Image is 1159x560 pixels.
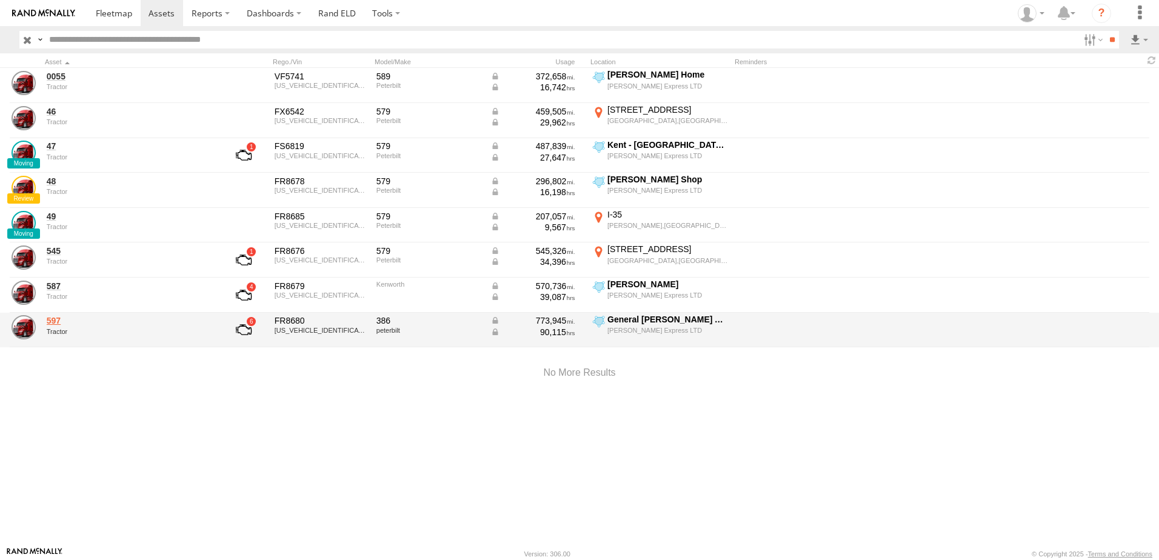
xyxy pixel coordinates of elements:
a: 545 [47,245,213,256]
div: undefined [47,83,213,90]
div: 579 [376,245,482,256]
a: Terms and Conditions [1088,550,1152,558]
div: [GEOGRAPHIC_DATA],[GEOGRAPHIC_DATA] [607,116,728,125]
div: [STREET_ADDRESS] [607,244,728,255]
a: View Asset with Fault/s [221,281,266,310]
div: undefined [47,258,213,265]
div: Peterbilt [376,222,482,229]
div: [PERSON_NAME] Express LTD [607,152,728,160]
a: 49 [47,211,213,222]
div: VF5741 [275,71,368,82]
div: 579 [376,211,482,222]
div: 1XPBD49X8LD664773 [275,256,368,264]
div: [PERSON_NAME] Express LTD [607,291,728,299]
div: Data from Vehicle CANbus [490,211,575,222]
div: [PERSON_NAME] Home [607,69,728,80]
div: Location [590,58,730,66]
div: Data from Vehicle CANbus [490,315,575,326]
div: Click to Sort [45,58,215,66]
a: 47 [47,141,213,152]
div: 579 [376,176,482,187]
label: Click to View Current Location [590,139,730,172]
label: Click to View Current Location [590,279,730,312]
div: undefined [47,153,213,161]
div: undefined [47,328,213,335]
div: Peterbilt [376,187,482,194]
div: Reminders [735,58,929,66]
div: Rego./Vin [273,58,370,66]
div: Model/Make [375,58,484,66]
div: Peterbilt [376,117,482,124]
a: Visit our Website [7,548,62,560]
div: Usage [489,58,586,66]
div: FR8676 [275,245,368,256]
div: Kent - [GEOGRAPHIC_DATA],[GEOGRAPHIC_DATA] [607,139,728,150]
div: Kenworth [376,281,482,288]
div: Version: 306.00 [524,550,570,558]
a: View Asset Details [12,281,36,305]
div: Peterbilt [376,152,482,159]
div: undefined [47,188,213,195]
i: ? [1092,4,1111,23]
div: Data from Vehicle CANbus [490,106,575,117]
div: Tim Zylstra [1014,4,1049,22]
div: Data from Vehicle CANbus [490,245,575,256]
div: 1XPBD49X6PD860006 [275,187,368,194]
a: 597 [47,315,213,326]
div: I-35 [607,209,728,220]
div: 386 [376,315,482,326]
div: Peterbilt [376,82,482,89]
div: General [PERSON_NAME] Avon [607,314,728,325]
img: rand-logo.svg [12,9,75,18]
div: 1XPBDP9X0LD665692 [275,82,368,89]
div: [STREET_ADDRESS] [607,104,728,115]
label: Click to View Current Location [590,174,730,207]
label: Click to View Current Location [590,244,730,276]
div: Data from Vehicle CANbus [490,71,575,82]
div: Data from Vehicle CANbus [490,256,575,267]
a: 46 [47,106,213,117]
div: FS6819 [275,141,368,152]
a: View Asset Details [12,176,36,200]
a: 587 [47,281,213,292]
label: Click to View Current Location [590,209,730,242]
a: View Asset Details [12,71,36,95]
div: [PERSON_NAME],[GEOGRAPHIC_DATA] [607,221,728,230]
div: Data from Vehicle CANbus [490,82,575,93]
a: 48 [47,176,213,187]
div: FR8680 [275,315,368,326]
div: Data from Vehicle CANbus [490,281,575,292]
div: FX6542 [275,106,368,117]
div: FR8678 [275,176,368,187]
a: View Asset Details [12,211,36,235]
label: Click to View Current Location [590,104,730,137]
div: undefined [47,293,213,300]
div: undefined [47,223,213,230]
div: [PERSON_NAME] Shop [607,174,728,185]
a: View Asset Details [12,315,36,339]
div: Peterbilt [376,256,482,264]
div: undefined [47,118,213,125]
div: 589 [376,71,482,82]
div: 579 [376,106,482,117]
a: View Asset with Fault/s [221,245,266,275]
label: Click to View Current Location [590,314,730,347]
div: 1XPBDP9X5LD665686 [275,117,368,124]
div: Data from Vehicle CANbus [490,152,575,163]
div: © Copyright 2025 - [1032,550,1152,558]
div: [PERSON_NAME] [607,279,728,290]
div: 1XDAD49X36J139868 [275,292,368,299]
label: Export results as... [1129,31,1149,48]
label: Search Query [35,31,45,48]
a: View Asset Details [12,245,36,270]
div: 1XPBD49X0RD687005 [275,222,368,229]
label: Click to View Current Location [590,69,730,102]
div: 1XPHD49X1CD144649 [275,327,368,334]
label: Search Filter Options [1079,31,1105,48]
a: 0055 [47,71,213,82]
div: Data from Vehicle CANbus [490,187,575,198]
div: 579 [376,141,482,152]
div: Data from Vehicle CANbus [490,141,575,152]
div: FR8685 [275,211,368,222]
span: Refresh [1144,55,1159,66]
